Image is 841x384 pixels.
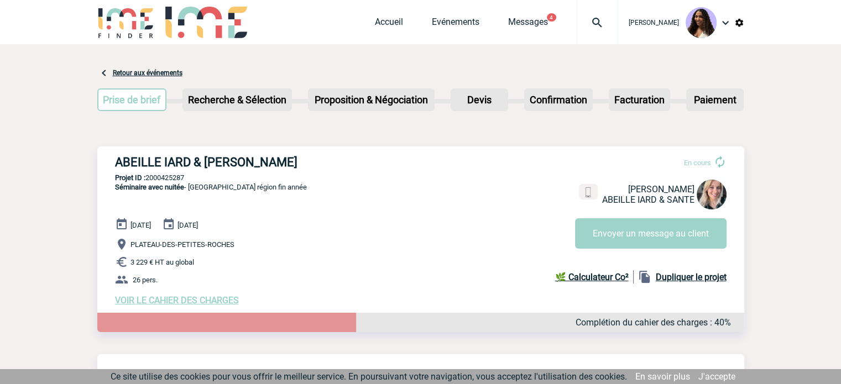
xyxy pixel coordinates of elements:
p: Proposition & Négociation [309,90,433,110]
b: Projet ID : [115,173,145,182]
p: 2000425287 [97,173,744,182]
span: Séminaire avec nuitée [115,183,184,191]
button: 4 [547,13,556,22]
button: Envoyer un message au client [575,218,727,249]
h3: ABEILLE IARD & [PERSON_NAME] [115,155,447,169]
p: Paiement [687,90,743,110]
a: Retour aux événements [113,69,182,77]
b: 🌿 Calculateur Co² [555,272,629,282]
span: [PERSON_NAME] [628,184,694,194]
a: Messages [508,17,548,32]
img: portable.png [583,187,593,197]
a: 🌿 Calculateur Co² [555,270,634,283]
a: J'accepte [698,371,735,382]
img: 129785-0.jpg [697,180,727,209]
a: VOIR LE CAHIER DES CHARGES [115,295,239,306]
span: ABEILLE IARD & SANTE [602,194,694,205]
span: [PERSON_NAME] [629,19,679,27]
a: En savoir plus [635,371,690,382]
img: file_copy-black-24dp.png [638,270,651,283]
p: Devis [452,90,507,110]
span: En cours [684,159,711,167]
p: Confirmation [525,90,592,110]
span: 3 229 € HT au global [130,258,194,266]
img: 131234-0.jpg [686,7,717,38]
span: [DATE] [130,221,151,229]
span: PLATEAU-DES-PETITES-ROCHES [130,240,234,249]
span: Ce site utilise des cookies pour vous offrir le meilleur service. En poursuivant votre navigation... [111,371,627,382]
b: Dupliquer le projet [656,272,727,282]
span: [DATE] [177,221,198,229]
p: Prise de brief [98,90,166,110]
a: Evénements [432,17,479,32]
p: Recherche & Sélection [184,90,291,110]
span: - [GEOGRAPHIC_DATA] région fin année [115,183,307,191]
span: 26 pers. [133,276,158,284]
img: IME-Finder [97,7,155,38]
a: Accueil [375,17,403,32]
p: Facturation [610,90,669,110]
